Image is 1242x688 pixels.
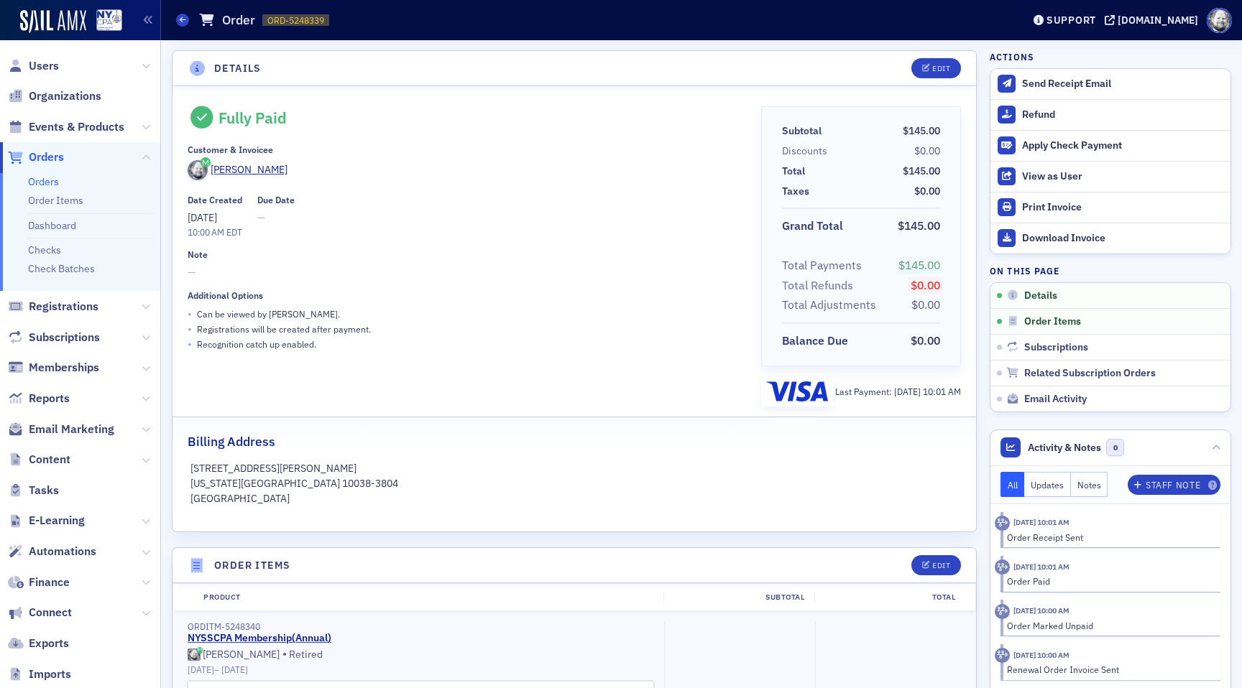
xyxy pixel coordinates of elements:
a: Email Marketing [8,422,114,437]
div: Date Created [188,195,242,205]
div: Send Receipt Email [1022,78,1223,90]
div: Due Date [257,195,295,205]
div: – [188,664,654,675]
div: Additional Options [188,290,263,301]
span: 0 [1106,439,1124,457]
a: Memberships [8,360,99,376]
span: [DATE] [188,211,217,224]
div: Total Refunds [782,277,853,294]
span: Tasks [29,483,59,498]
div: Total [814,592,965,603]
span: $145.00 [903,164,940,177]
div: Staff Note [1146,481,1200,489]
a: Organizations [8,88,101,104]
div: Download Invoice [1022,232,1223,245]
img: SailAMX [96,9,122,32]
button: Edit [911,555,961,575]
span: Connect [29,605,72,620]
div: [PERSON_NAME] [203,649,280,661]
a: Events & Products [8,119,124,135]
span: Orders [29,149,64,165]
div: [PERSON_NAME] [211,162,287,177]
span: [DATE] [221,664,248,675]
h4: Actions [990,50,1034,63]
span: Finance [29,575,70,590]
span: Subscriptions [29,330,100,345]
span: E-Learning [29,513,85,529]
span: Order Items [1024,315,1081,328]
span: [DATE] [188,664,214,675]
div: Order Receipt Sent [1007,531,1210,544]
div: Refund [1022,108,1223,121]
span: Registrations [29,299,98,315]
a: View Homepage [86,9,122,34]
span: Subscriptions [1024,341,1088,354]
span: $0.00 [911,297,940,312]
a: Checks [28,243,61,256]
div: Subtotal [663,592,814,603]
time: 9/9/2025 10:00 AM [1013,650,1069,660]
span: Users [29,58,59,74]
span: Activity & Notes [1028,440,1101,455]
span: $0.00 [914,185,940,197]
div: Retired [188,647,654,675]
div: Print Invoice [1022,201,1223,214]
span: • [188,337,192,352]
span: Organizations [29,88,101,104]
span: Imports [29,666,71,682]
span: Reports [29,391,70,406]
div: Total Adjustments [782,297,876,314]
button: Staff Note [1128,475,1220,495]
span: Email Activity [1024,393,1087,406]
a: Orders [8,149,64,165]
span: $145.00 [898,218,940,233]
p: [US_STATE][GEOGRAPHIC_DATA] 10038-3804 [190,476,959,491]
div: Renewal Order Invoice Sent [1007,663,1210,676]
a: Finance [8,575,70,590]
span: Related Subscription Orders [1024,367,1156,380]
time: 10:00 AM [188,226,224,238]
span: Subtotal [782,124,827,139]
a: Orders [28,175,59,188]
div: Edit [932,562,950,570]
span: $145.00 [898,258,940,272]
img: visa [766,381,828,401]
span: [DATE] [894,386,923,397]
div: Last Payment: [835,385,961,398]
div: Activity [995,604,1010,619]
div: View as User [1022,170,1223,183]
h2: Billing Address [188,432,275,451]
span: Details [1024,289,1057,302]
a: Reports [8,391,70,406]
p: Recognition catch up enabled. [197,338,316,350]
span: Taxes [782,184,814,199]
span: Discounts [782,144,832,159]
span: Email Marketing [29,422,114,437]
h4: Details [214,61,262,76]
div: Balance Due [782,333,848,350]
a: Print Invoice [990,192,1230,223]
a: Dashboard [28,219,76,232]
a: Imports [8,666,71,682]
a: Content [8,452,70,468]
time: 9/9/2025 10:01 AM [1013,562,1069,572]
button: Updates [1024,472,1071,497]
button: Apply Check Payment [990,130,1230,161]
div: Fully Paid [218,108,287,127]
span: $0.00 [911,333,940,348]
span: — [188,265,740,280]
button: View as User [990,161,1230,192]
span: Total [782,164,810,179]
div: ORDITM-5248340 [188,621,654,632]
span: Exports [29,636,69,651]
a: E-Learning [8,513,85,529]
a: Users [8,58,59,74]
div: Order Marked Unpaid [1007,619,1210,632]
span: EDT [224,226,242,238]
a: [PERSON_NAME] [188,160,287,180]
a: Exports [8,636,69,651]
span: Total Payments [782,257,867,274]
span: $0.00 [914,144,940,157]
span: ORD-5248339 [267,14,324,27]
div: Activity [995,516,1010,531]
